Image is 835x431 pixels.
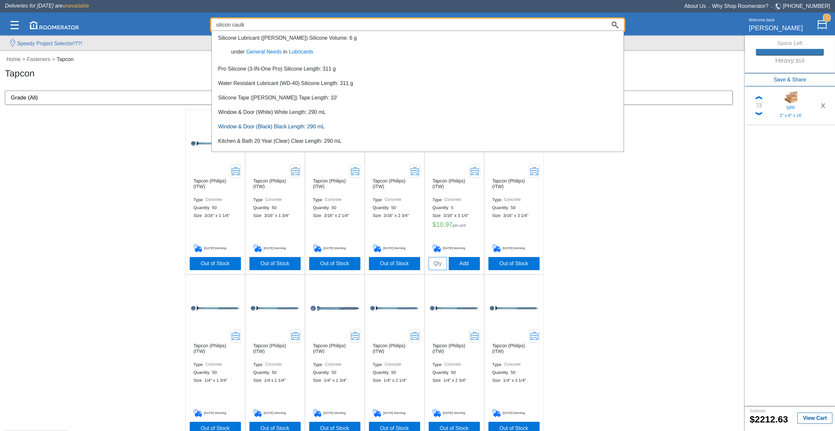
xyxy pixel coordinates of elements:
img: Cart.svg [817,20,827,30]
a: Lubricants [288,49,315,54]
a: Water Resistant Lubricant (WD-40) Silicone Length: 311 g [218,80,353,86]
a: Window & Door (Black) Black Length: 290 mL [218,124,325,129]
img: Categories.svg [11,21,19,29]
img: Search_Icon.svg [612,22,618,28]
label: under [228,48,245,56]
span: • [706,6,712,9]
strong: 1 [823,14,831,22]
span: Deliveries for [DATE] are [5,3,89,9]
span: • [768,6,775,9]
img: roomerator-logo.svg [30,21,79,29]
span: unavailable [63,3,89,9]
a: Kitchen & Bath 20 Year (Clear) Clear Length: 290 mL [218,138,342,144]
a: Silicone Lubricant ([PERSON_NAME]) Silicone Volume: 6 g [218,35,357,41]
span: in [283,49,287,54]
a: Window & Door (White) White Length: 290 mL [218,109,326,115]
a: [PHONE_NUMBER] [783,3,830,9]
input: Search...? [211,19,606,31]
a: Why Shop Roomerator? [712,3,769,9]
a: Pro Silicone (3-IN-One Pro) Silicone Length: 311 g [218,66,336,72]
a: About Us [684,3,706,9]
a: General Needs [245,49,283,54]
a: Silicone Tape ([PERSON_NAME]) Tape Length: 10' [218,95,338,100]
img: Telephone.svg [775,2,783,11]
